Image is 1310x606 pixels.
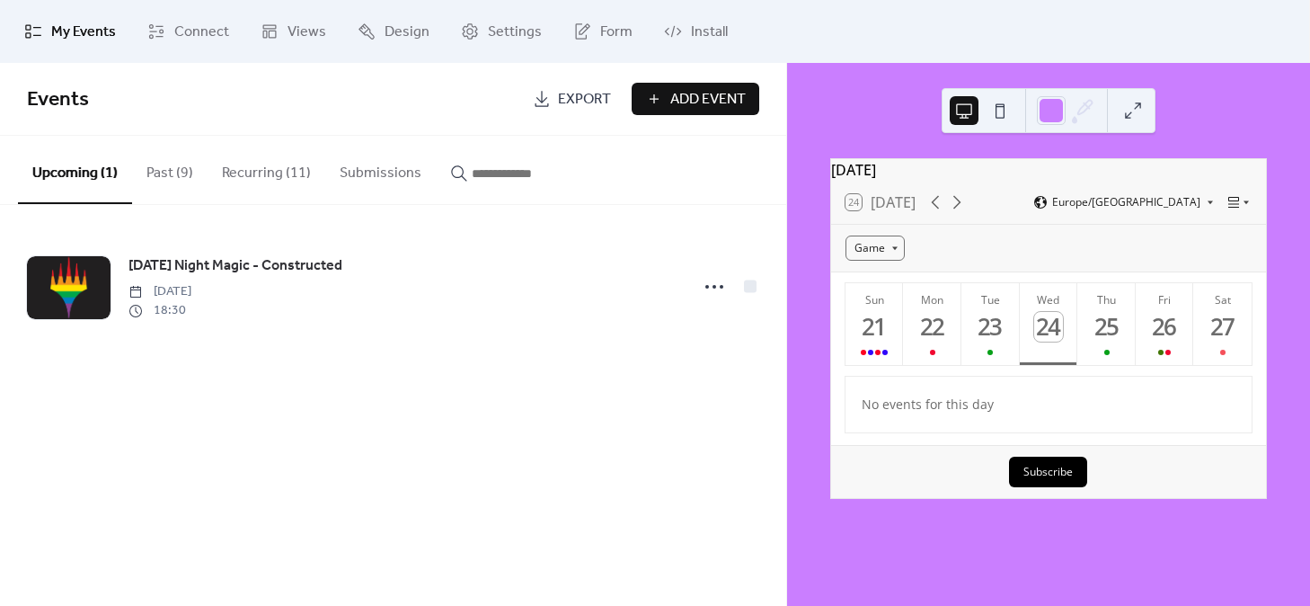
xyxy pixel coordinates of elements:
span: Add Event [670,89,746,111]
div: 22 [917,312,947,342]
span: Form [600,22,633,43]
span: [DATE] Night Magic - Constructed [128,255,342,277]
button: Sun21 [845,283,904,365]
button: Add Event [632,83,759,115]
button: Sat27 [1193,283,1252,365]
a: Export [519,83,624,115]
a: [DATE] Night Magic - Constructed [128,254,342,278]
button: Mon22 [903,283,961,365]
div: 23 [976,312,1005,342]
span: Export [558,89,611,111]
div: Fri [1141,292,1189,307]
div: Thu [1083,292,1130,307]
div: Wed [1025,292,1073,307]
div: 21 [860,312,890,342]
a: Form [560,7,646,56]
button: Upcoming (1) [18,136,132,204]
div: 26 [1150,312,1180,342]
a: Views [247,7,340,56]
span: 18:30 [128,301,191,320]
button: Recurring (11) [208,136,325,202]
button: Wed24 [1020,283,1078,365]
span: My Events [51,22,116,43]
span: Install [691,22,728,43]
a: My Events [11,7,129,56]
button: Past (9) [132,136,208,202]
span: [DATE] [128,282,191,301]
span: Views [288,22,326,43]
a: Connect [134,7,243,56]
span: Connect [174,22,229,43]
a: Design [344,7,443,56]
button: Fri26 [1136,283,1194,365]
button: Tue23 [961,283,1020,365]
button: Thu25 [1077,283,1136,365]
span: Settings [488,22,542,43]
div: 27 [1208,312,1237,342]
a: Settings [447,7,555,56]
button: Subscribe [1009,457,1087,487]
button: Submissions [325,136,436,202]
span: Events [27,80,89,120]
div: [DATE] [831,159,1266,181]
div: 24 [1034,312,1064,342]
div: Mon [908,292,956,307]
span: Design [385,22,429,43]
div: Tue [967,292,1014,307]
div: Sat [1199,292,1246,307]
span: Europe/[GEOGRAPHIC_DATA] [1052,197,1200,208]
div: 25 [1092,312,1121,342]
a: Install [651,7,741,56]
div: No events for this day [847,383,1249,425]
div: Sun [851,292,898,307]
